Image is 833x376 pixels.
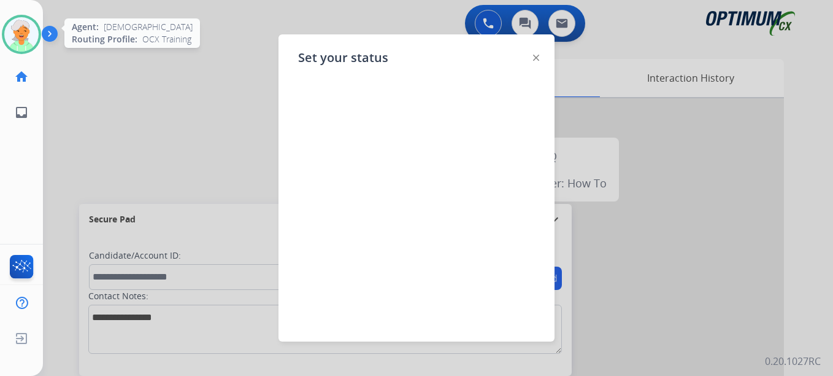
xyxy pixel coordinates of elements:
[4,17,39,52] img: avatar
[142,33,191,45] span: OCX Training
[14,69,29,84] mat-icon: home
[72,33,137,45] span: Routing Profile:
[104,21,193,33] span: [DEMOGRAPHIC_DATA]
[533,55,539,61] img: close-button
[765,354,821,369] p: 0.20.1027RC
[298,49,388,66] span: Set your status
[14,105,29,120] mat-icon: inbox
[72,21,99,33] span: Agent:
